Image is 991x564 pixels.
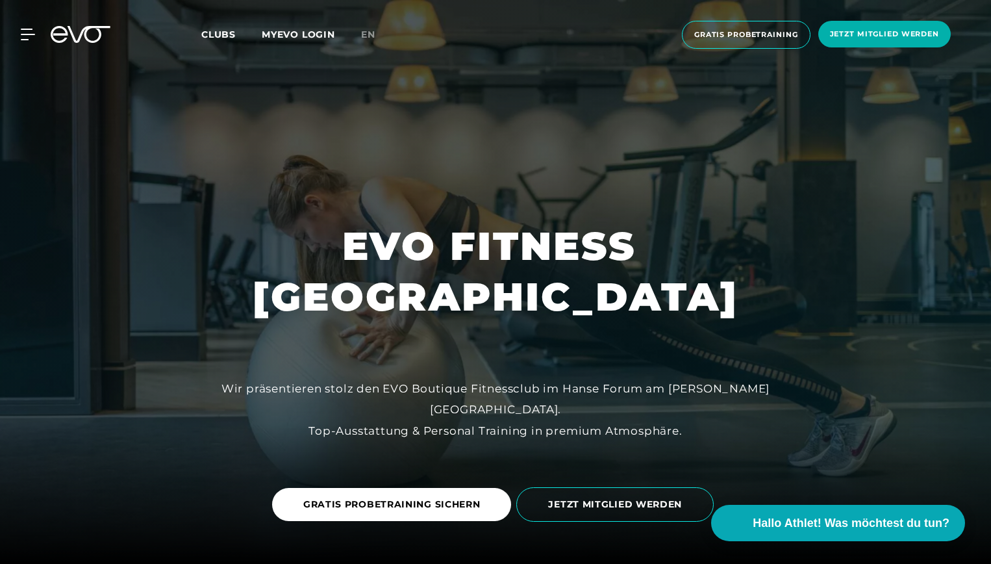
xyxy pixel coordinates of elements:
[361,29,375,40] span: en
[203,378,788,441] div: Wir präsentieren stolz den EVO Boutique Fitnessclub im Hanse Forum am [PERSON_NAME][GEOGRAPHIC_DA...
[753,515,949,532] span: Hallo Athlet! Was möchtest du tun?
[711,505,965,541] button: Hallo Athlet! Was möchtest du tun?
[201,28,262,40] a: Clubs
[548,498,682,511] span: JETZT MITGLIED WERDEN
[678,21,814,49] a: Gratis Probetraining
[303,498,481,511] span: GRATIS PROBETRAINING SICHERN
[201,29,236,40] span: Clubs
[272,478,517,531] a: GRATIS PROBETRAINING SICHERN
[516,478,719,532] a: JETZT MITGLIED WERDEN
[253,221,738,322] h1: EVO FITNESS [GEOGRAPHIC_DATA]
[814,21,955,49] a: Jetzt Mitglied werden
[694,29,798,40] span: Gratis Probetraining
[262,29,335,40] a: MYEVO LOGIN
[830,29,939,40] span: Jetzt Mitglied werden
[361,27,391,42] a: en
